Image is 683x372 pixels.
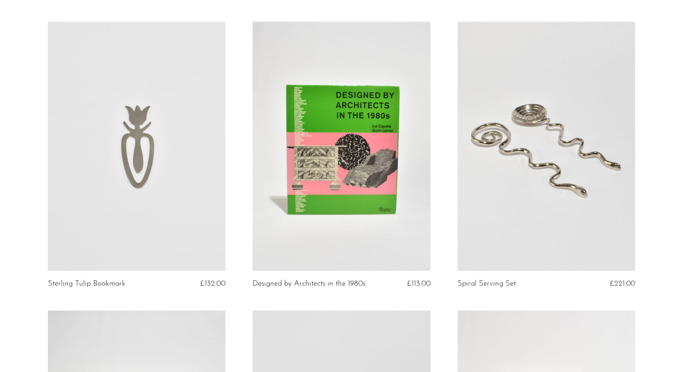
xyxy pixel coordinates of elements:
a: Spiral Serving Set [458,280,516,288]
a: Sterling Tulip Bookmark [48,280,126,288]
span: £132.00 [200,280,225,287]
span: £113.00 [407,280,430,287]
span: £221.00 [610,280,635,287]
a: Designed by Architects in the 1980s [253,280,365,288]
